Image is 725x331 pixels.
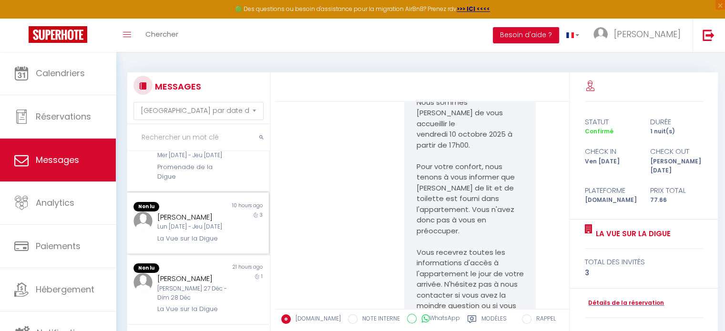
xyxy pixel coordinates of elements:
div: statut [579,116,644,128]
h3: MESSAGES [153,76,201,97]
a: ... [PERSON_NAME] [586,19,693,52]
a: Chercher [138,19,185,52]
img: ... [593,27,608,41]
div: Prix total [644,185,709,196]
label: Modèles [481,314,507,326]
img: ... [133,273,153,292]
div: 77.66 [644,196,709,205]
img: ... [133,211,153,231]
span: Réservations [36,110,91,122]
div: 10 hours ago [198,202,268,211]
div: 21 hours ago [198,263,268,273]
div: check in [579,146,644,157]
input: Rechercher un mot clé [127,124,270,151]
div: [PERSON_NAME] [157,211,227,223]
div: 3 [585,267,703,279]
label: RAPPEL [531,314,556,325]
div: [PERSON_NAME] 27 Déc - Dim 28 Déc [157,284,227,302]
span: [PERSON_NAME] [614,28,681,40]
div: Ven [DATE] [579,157,644,175]
div: check out [644,146,709,157]
span: Non lu [133,263,159,273]
div: [PERSON_NAME] [DATE] [644,157,709,175]
a: La Vue sur la Digue [592,228,671,240]
img: Super Booking [29,26,87,43]
div: [DOMAIN_NAME] [579,196,644,205]
div: 1 nuit(s) [644,127,709,136]
span: Chercher [145,29,178,39]
div: La Vue sur la Digue [157,304,227,314]
div: Plateforme [579,185,644,196]
div: Mer [DATE] - Jeu [DATE] [157,151,227,160]
span: Hébergement [36,283,94,295]
span: 1 [261,273,263,280]
div: La Vue sur la Digue [157,234,227,243]
span: Messages [36,154,79,166]
a: Détails de la réservation [585,299,664,308]
label: [DOMAIN_NAME] [291,314,341,325]
label: WhatsApp [417,314,460,324]
div: [PERSON_NAME] [157,273,227,284]
span: Non lu [133,202,159,211]
a: >>> ICI <<<< [457,5,490,13]
span: Confirmé [585,127,613,135]
div: durée [644,116,709,128]
img: logout [703,29,715,41]
span: Analytics [36,197,74,209]
div: Promenade de la Digue [157,162,227,182]
span: 3 [260,211,263,219]
button: Besoin d'aide ? [493,27,559,43]
div: total des invités [585,256,703,268]
span: Paiements [36,240,81,252]
div: Lun [DATE] - Jeu [DATE] [157,222,227,231]
span: Calendriers [36,67,85,79]
label: NOTE INTERNE [357,314,400,325]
